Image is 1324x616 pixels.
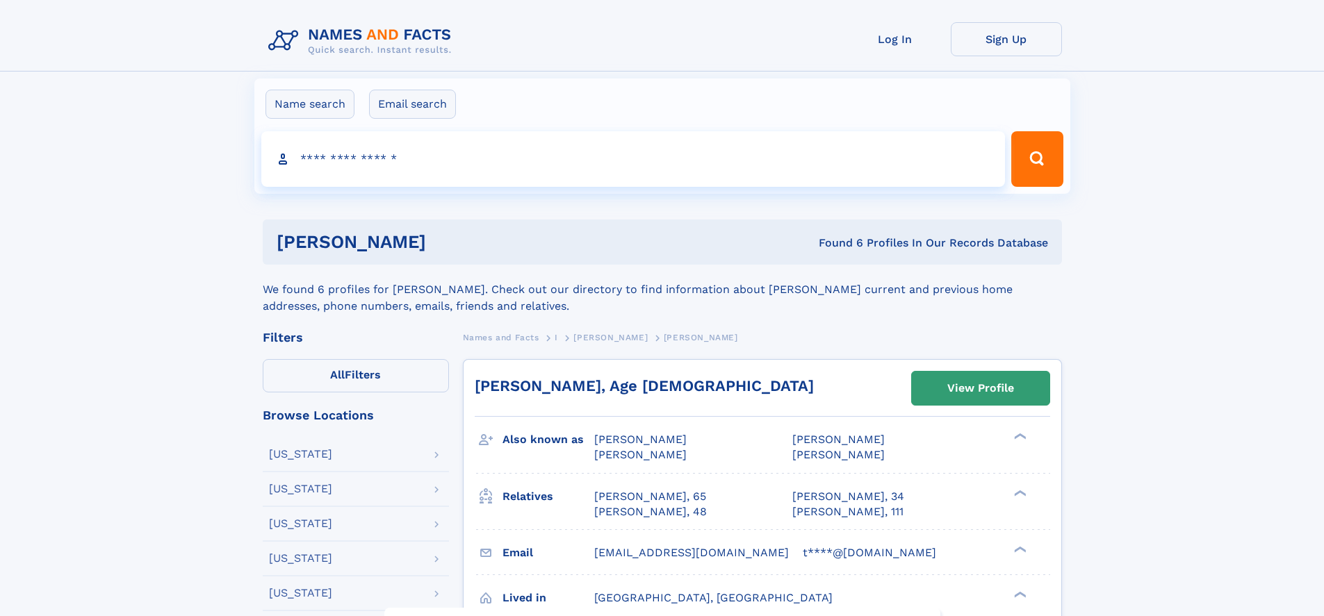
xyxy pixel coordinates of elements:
[475,377,814,394] a: [PERSON_NAME], Age [DEMOGRAPHIC_DATA]
[269,553,332,564] div: [US_STATE]
[263,409,449,422] div: Browse Locations
[261,131,1006,187] input: search input
[555,328,558,346] a: I
[502,586,594,610] h3: Lived in
[622,235,1048,251] div: Found 6 Profiles In Our Records Database
[263,22,463,60] img: Logo Names and Facts
[502,541,594,565] h3: Email
[1011,590,1027,599] div: ❯
[594,504,707,519] a: [PERSON_NAME], 48
[573,328,648,346] a: [PERSON_NAME]
[1011,432,1027,441] div: ❯
[912,372,1049,405] a: View Profile
[573,333,648,342] span: [PERSON_NAME]
[594,433,687,446] span: [PERSON_NAME]
[1011,488,1027,497] div: ❯
[792,489,904,504] a: [PERSON_NAME], 34
[369,90,456,119] label: Email search
[947,372,1014,404] div: View Profile
[277,233,623,251] h1: [PERSON_NAME]
[265,90,354,119] label: Name search
[269,518,332,529] div: [US_STATE]
[463,328,539,346] a: Names and Facts
[840,22,951,56] a: Log In
[792,504,904,519] a: [PERSON_NAME], 111
[594,591,833,604] span: [GEOGRAPHIC_DATA], [GEOGRAPHIC_DATA]
[1011,131,1063,187] button: Search Button
[330,368,345,381] span: All
[263,359,449,392] label: Filters
[792,448,885,461] span: [PERSON_NAME]
[664,333,738,342] span: [PERSON_NAME]
[263,265,1062,315] div: We found 6 profiles for [PERSON_NAME]. Check out our directory to find information about [PERSON_...
[951,22,1062,56] a: Sign Up
[269,449,332,460] div: [US_STATE]
[269,588,332,599] div: [US_STATE]
[594,546,789,559] span: [EMAIL_ADDRESS][DOMAIN_NAME]
[269,483,332,494] div: [US_STATE]
[792,433,885,446] span: [PERSON_NAME]
[263,331,449,344] div: Filters
[594,448,687,461] span: [PERSON_NAME]
[555,333,558,342] span: I
[502,485,594,508] h3: Relatives
[1011,544,1027,553] div: ❯
[594,489,706,504] a: [PERSON_NAME], 65
[502,428,594,451] h3: Also known as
